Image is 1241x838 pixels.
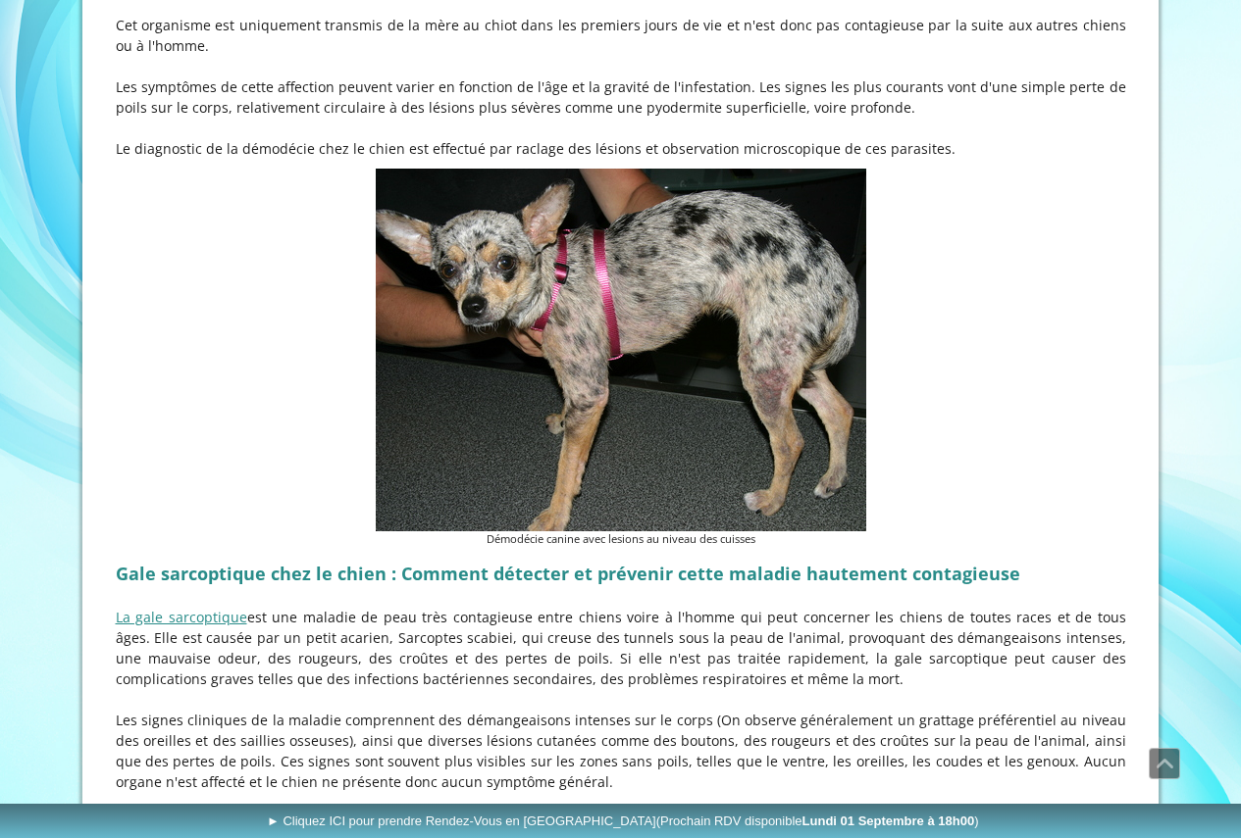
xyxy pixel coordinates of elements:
[116,608,247,626] a: La gale sarcoptique
[376,169,866,531] img: Démodécie canine avec lesions au niveau des cuisses
[116,562,1020,585] strong: Gale sarcoptique chez le chien : Comment détecter et prévenir cette maladie hautement contagieuse
[116,138,1126,159] p: Le diagnostic de la démodécie chez le chien est effectué par raclage des lésions et observation m...
[116,710,1126,792] p: Les signes cliniques de la maladie comprennent des démangeaisons intenses sur le corps (On observ...
[116,76,1126,118] p: Les symptômes de cette affection peuvent varier en fonction de l'âge et la gravité de l'infestati...
[802,813,975,828] b: Lundi 01 Septembre à 18h00
[1149,748,1180,779] a: Défiler vers le haut
[267,813,979,828] span: ► Cliquez ICI pour prendre Rendez-Vous en [GEOGRAPHIC_DATA]
[376,531,866,548] figcaption: Démodécie canine avec lesions au niveau des cuisses
[116,15,1126,56] p: Cet organisme est uniquement transmis de la mère au chiot dans les premiers jours de vie et n'est...
[116,607,1126,689] p: est une maladie de peau très contagieuse entre chiens voire à l'homme qui peut concerner les chie...
[1150,749,1179,778] span: Défiler vers le haut
[656,813,979,828] span: (Prochain RDV disponible )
